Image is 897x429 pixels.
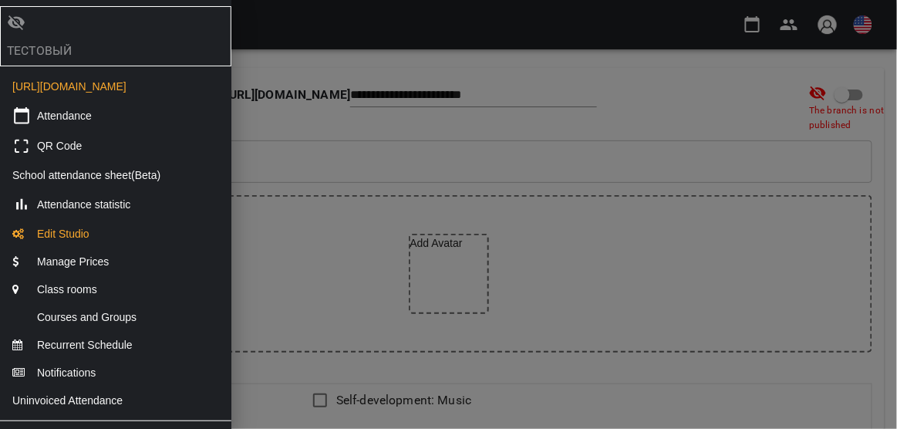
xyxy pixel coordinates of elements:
[12,365,96,380] span: Notifications
[12,337,133,353] span: Recurrent Schedule
[12,282,97,297] span: Class rooms
[7,42,80,60] p: ТЕСТОВЫЙ
[12,226,89,242] span: Edit Studio
[37,138,82,154] span: QR Code
[12,309,137,325] span: Courses and Groups
[12,254,109,269] span: Manage Prices
[37,197,130,212] span: Attendance statistic
[12,393,123,408] span: Uninvoiced Attendance
[12,167,160,183] span: School attendance sheet(Beta)
[12,80,126,93] a: [URL][DOMAIN_NAME]
[7,13,25,32] svg: The branch is not published
[37,108,92,123] span: Attendance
